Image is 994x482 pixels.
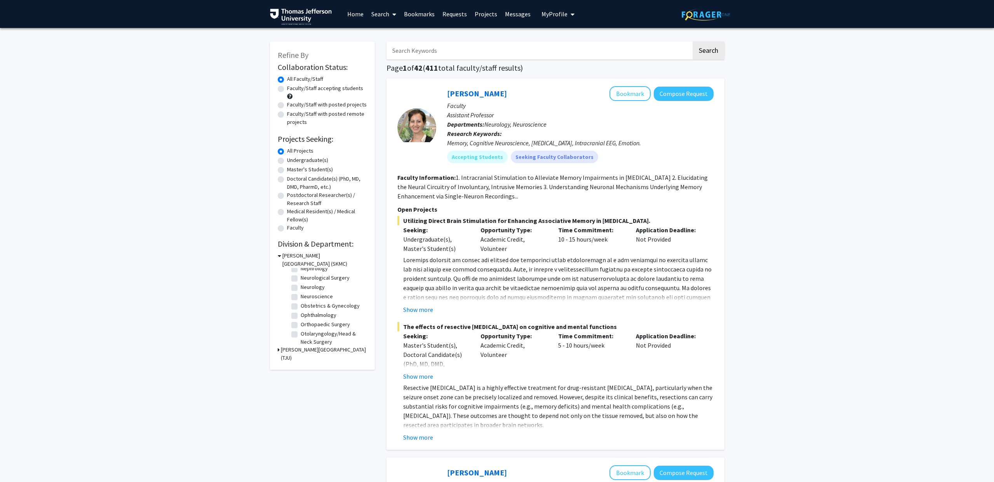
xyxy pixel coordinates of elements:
[386,42,691,59] input: Search Keywords
[287,191,367,207] label: Postdoctoral Researcher(s) / Research Staff
[301,302,360,310] label: Obstetrics & Gynecology
[403,433,433,442] button: Show more
[403,341,469,397] div: Master's Student(s), Doctoral Candidate(s) (PhD, MD, DMD, PharmD, etc.), Medical Resident(s) / Me...
[636,331,702,341] p: Application Deadline:
[287,75,323,83] label: All Faculty/Staff
[397,174,456,181] b: Faculty Information:
[558,225,624,235] p: Time Commitment:
[386,63,724,73] h1: Page of ( total faculty/staff results)
[447,130,502,137] b: Research Keywords:
[281,346,367,362] h3: [PERSON_NAME][GEOGRAPHIC_DATA] (TJU)
[367,0,400,28] a: Search
[480,331,547,341] p: Opportunity Type:
[278,134,367,144] h2: Projects Seeking:
[447,120,484,128] b: Departments:
[636,225,702,235] p: Application Deadline:
[475,331,552,381] div: Academic Credit, Volunteer
[301,311,336,319] label: Ophthalmology
[447,110,714,120] p: Assistant Professor
[654,87,714,101] button: Compose Request to Noa Herz
[287,84,363,92] label: Faculty/Staff accepting students
[484,120,547,128] span: Neurology, Neuroscience
[287,110,367,126] label: Faculty/Staff with posted remote projects
[287,175,367,191] label: Doctoral Candidate(s) (PhD, MD, DMD, PharmD, etc.)
[287,156,328,164] label: Undergraduate(s)
[270,9,332,25] img: Thomas Jefferson University Logo
[403,63,407,73] span: 1
[403,255,714,358] p: Loremips dolorsit am consec adi elitsed doe temporinci utlab etdoloremagn al e adm veniamqui no e...
[287,147,313,155] label: All Projects
[400,0,439,28] a: Bookmarks
[447,468,507,477] a: [PERSON_NAME]
[414,63,423,73] span: 42
[403,331,469,341] p: Seeking:
[397,216,714,225] span: Utilizing Direct Brain Stimulation for Enhancing Associative Memory in [MEDICAL_DATA].
[480,225,547,235] p: Opportunity Type:
[609,465,651,480] button: Add Mahdi Alizedah to Bookmarks
[343,0,367,28] a: Home
[693,42,724,59] button: Search
[278,50,308,60] span: Refine By
[403,383,714,430] p: Resective [MEDICAL_DATA] is a highly effective treatment for drug-resistant [MEDICAL_DATA], parti...
[403,235,469,253] div: Undergraduate(s), Master's Student(s)
[301,330,365,346] label: Otolaryngology/Head & Neck Surgery
[278,63,367,72] h2: Collaboration Status:
[301,274,350,282] label: Neurological Surgery
[552,331,630,381] div: 5 - 10 hours/week
[287,165,333,174] label: Master's Student(s)
[425,63,438,73] span: 411
[6,447,33,476] iframe: Chat
[287,101,367,109] label: Faculty/Staff with posted projects
[511,151,598,163] mat-chip: Seeking Faculty Collaborators
[630,331,708,381] div: Not Provided
[682,9,730,21] img: ForagerOne Logo
[403,225,469,235] p: Seeking:
[471,0,501,28] a: Projects
[403,372,433,381] button: Show more
[630,225,708,253] div: Not Provided
[447,138,714,148] div: Memory, Cognitive Neuroscience, [MEDICAL_DATA], Intracranial EEG, Emotion.
[397,205,714,214] p: Open Projects
[403,305,433,314] button: Show more
[397,322,714,331] span: The effects of resective [MEDICAL_DATA] on cognitive and mental functions
[301,292,333,301] label: Neuroscience
[541,10,568,18] span: My Profile
[287,224,304,232] label: Faculty
[552,225,630,253] div: 10 - 15 hours/week
[447,89,507,98] a: [PERSON_NAME]
[439,0,471,28] a: Requests
[278,239,367,249] h2: Division & Department:
[501,0,534,28] a: Messages
[654,466,714,480] button: Compose Request to Mahdi Alizedah
[447,101,714,110] p: Faculty
[397,174,708,200] fg-read-more: 1. Intracranial Stimulation to Alleviate Memory Impairments in [MEDICAL_DATA] 2. Elucidating the ...
[282,252,367,268] h3: [PERSON_NAME][GEOGRAPHIC_DATA] (SKMC)
[301,320,350,329] label: Orthopaedic Surgery
[475,225,552,253] div: Academic Credit, Volunteer
[301,283,325,291] label: Neurology
[609,86,651,101] button: Add Noa Herz to Bookmarks
[287,207,367,224] label: Medical Resident(s) / Medical Fellow(s)
[301,264,328,273] label: Nephrology
[558,331,624,341] p: Time Commitment:
[447,151,508,163] mat-chip: Accepting Students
